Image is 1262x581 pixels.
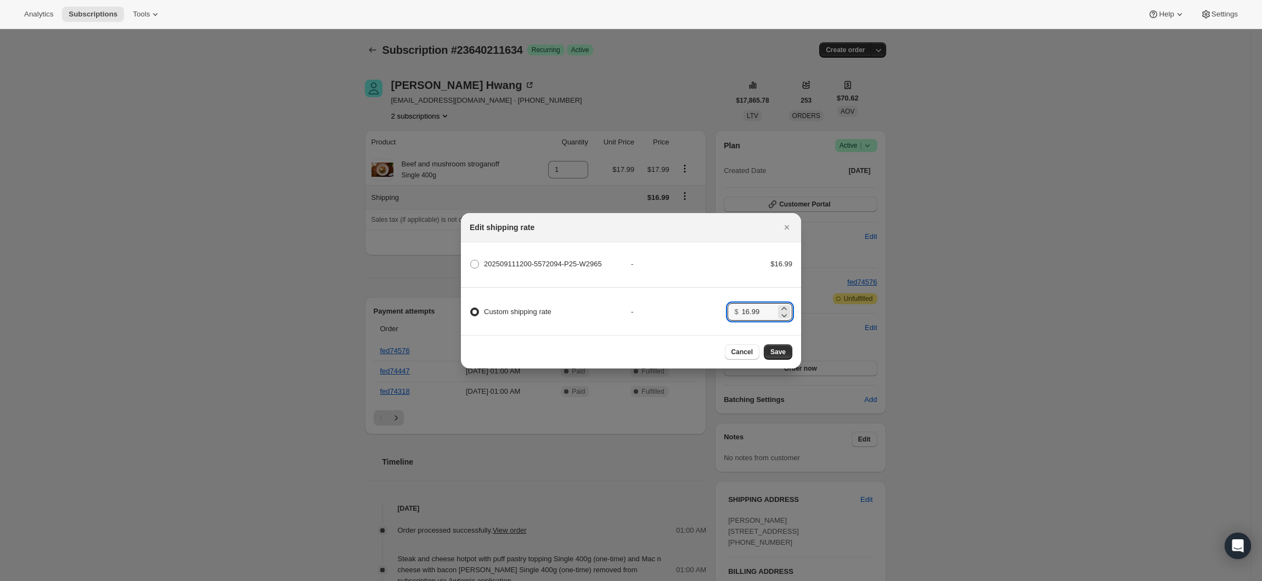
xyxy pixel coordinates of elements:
div: - [631,306,728,317]
button: Help [1141,7,1191,22]
div: $16.99 [728,259,792,270]
button: Cancel [725,344,759,360]
span: Subscriptions [69,10,117,19]
button: Tools [126,7,167,22]
span: Help [1159,10,1174,19]
span: Tools [133,10,150,19]
span: Settings [1212,10,1238,19]
button: Save [764,344,792,360]
button: Subscriptions [62,7,124,22]
button: Close [779,220,795,235]
span: Analytics [24,10,53,19]
span: Cancel [731,348,753,356]
span: $ [734,308,738,316]
span: Custom shipping rate [484,308,551,316]
div: - [631,259,728,270]
span: 202509111200-5572094-P25-W2965 [484,260,602,268]
div: Open Intercom Messenger [1225,533,1251,559]
span: Save [770,348,786,356]
button: Analytics [18,7,60,22]
h2: Edit shipping rate [470,222,534,233]
button: Settings [1194,7,1244,22]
